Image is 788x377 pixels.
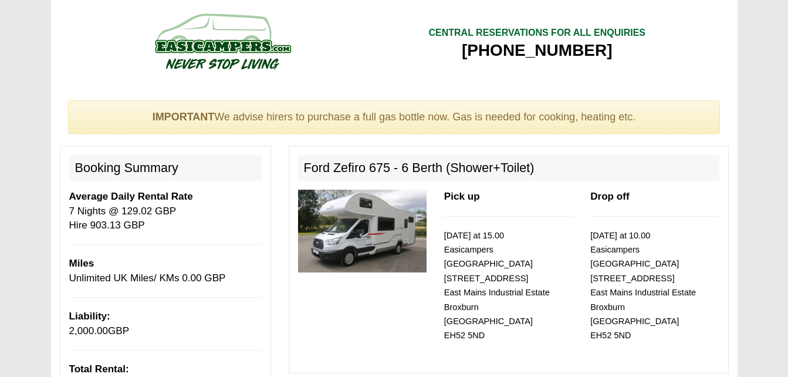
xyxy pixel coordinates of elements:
[69,190,262,233] p: 7 Nights @ 129.02 GBP Hire 903.13 GBP
[69,363,129,375] b: Total Rental:
[444,231,550,341] small: [DATE] at 15.00 Easicampers [GEOGRAPHIC_DATA] [STREET_ADDRESS] East Mains Industrial Estate Broxb...
[428,26,645,40] div: CENTRAL RESERVATIONS FOR ALL ENQUIRIES
[153,111,215,123] strong: IMPORTANT
[69,257,262,285] p: Unlimited UK Miles/ KMs 0.00 GBP
[428,40,645,61] div: [PHONE_NUMBER]
[590,231,696,341] small: [DATE] at 10.00 Easicampers [GEOGRAPHIC_DATA] [STREET_ADDRESS] East Mains Industrial Estate Broxb...
[69,258,94,269] b: Miles
[69,311,110,322] b: Liability:
[68,100,721,134] div: We advise hirers to purchase a full gas bottle now. Gas is needed for cooking, heating etc.
[111,9,334,73] img: campers-checkout-logo.png
[298,155,719,181] h2: Ford Zefiro 675 - 6 Berth (Shower+Toilet)
[298,190,427,272] img: 330.jpg
[69,325,109,336] span: 2,000.00
[69,191,193,202] b: Average Daily Rental Rate
[69,155,262,181] h2: Booking Summary
[444,191,480,202] b: Pick up
[69,309,262,338] p: GBP
[590,191,629,202] b: Drop off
